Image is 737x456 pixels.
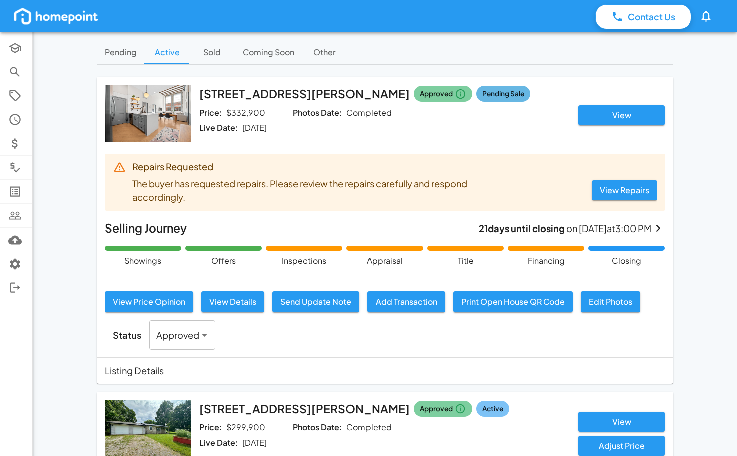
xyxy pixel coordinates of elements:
[201,291,264,312] button: View Details
[12,6,100,26] img: homepoint_logo_white.png
[453,291,573,312] button: Print Open House QR Code
[199,422,222,433] p: Price:
[124,255,161,267] p: Showings
[282,255,326,267] p: Inspections
[293,422,342,433] p: Photos Date:
[242,437,267,449] p: [DATE]
[199,122,238,134] p: Live Date:
[226,107,265,119] p: $332,900
[508,246,584,267] div: Buyer needs to complete their mortgage approval process. This may take 2-3 weeks.
[482,88,524,100] span: Pending Sale
[578,105,665,125] button: View
[458,255,474,267] p: Title
[427,246,504,267] div: Title company details are needed. Please provide the name, email, and phone number of the title c...
[479,221,651,235] p: on [DATE] at 3:00 PM
[190,40,235,64] button: Sold
[132,177,482,204] p: The buyer has requested repairs. Please review the repairs carefully and respond accordingly.
[266,246,342,267] div: The buyer has submitted repair requests. This is a list of repairs that need to be made to the pr...
[199,400,410,418] h6: [STREET_ADDRESS][PERSON_NAME]
[235,40,302,64] button: Coming Soon
[105,246,181,267] div: You have an accepted offer and showings are complete.
[420,88,453,100] span: Approved
[97,40,145,64] button: Pending
[592,180,657,200] button: View Repairs
[105,291,193,312] button: View Price Opinion
[199,107,222,119] p: Price:
[145,40,190,64] button: Active
[346,107,392,119] p: Completed
[346,246,423,267] div: The buyer's lender requires an appraisal. They will schedule this directly.
[578,412,665,432] button: View
[482,403,503,415] span: Active
[581,291,640,312] button: Edit Photos
[528,255,565,267] p: Financing
[272,291,359,312] button: Send Update Note
[346,422,392,433] p: Completed
[242,122,267,134] p: [DATE]
[293,107,342,119] p: Photos Date:
[612,255,641,267] p: Closing
[367,291,445,312] button: Add Transaction
[149,320,215,350] div: Approved
[97,358,673,383] div: Listing Details
[185,246,262,267] div: You've accepted an offer! We'll now proceed with the buyer's due diligence steps.
[302,40,347,64] button: Other
[588,246,665,267] div: Closing is scheduled. Prepare for the final walkthrough and document signing.
[199,437,238,449] p: Live Date:
[132,160,657,173] div: Repairs Requested
[211,255,236,267] p: Offers
[479,222,565,234] b: 21 days until closing
[367,255,403,267] p: Appraisal
[105,85,191,142] img: Listing
[226,422,265,433] p: $299,900
[113,328,141,342] p: Status
[199,85,410,103] h6: [STREET_ADDRESS][PERSON_NAME]
[628,10,675,23] p: Contact Us
[420,403,453,415] span: Approved
[105,219,187,238] h6: Selling Journey
[578,436,665,456] button: Adjust Price
[105,364,164,377] p: Listing Details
